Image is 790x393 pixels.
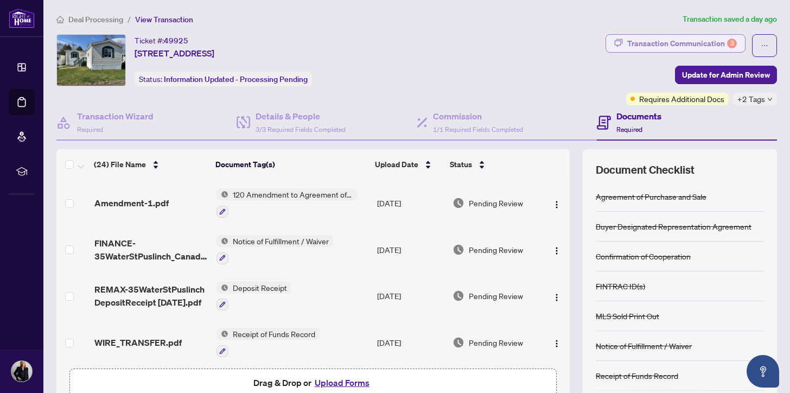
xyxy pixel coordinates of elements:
[596,250,691,262] div: Confirmation of Cooperation
[616,110,661,123] h4: Documents
[256,125,346,134] span: 3/3 Required Fields Completed
[683,13,777,26] article: Transaction saved a day ago
[228,282,291,294] span: Deposit Receipt
[767,97,773,102] span: down
[216,328,320,357] button: Status IconReceipt of Funds Record
[727,39,737,48] div: 3
[373,180,449,226] td: [DATE]
[94,159,146,170] span: (24) File Name
[90,149,211,180] th: (24) File Name
[216,282,291,311] button: Status IconDeposit Receipt
[11,361,32,382] img: Profile Icon
[228,328,320,340] span: Receipt of Funds Record
[445,149,539,180] th: Status
[469,244,523,256] span: Pending Review
[675,66,777,84] button: Update for Admin Review
[373,319,449,366] td: [DATE]
[94,196,169,210] span: Amendment-1.pdf
[469,197,523,209] span: Pending Review
[135,15,193,24] span: View Transaction
[135,72,312,86] div: Status:
[216,282,228,294] img: Status Icon
[747,355,779,388] button: Open asap
[469,290,523,302] span: Pending Review
[57,35,125,86] img: IMG-40756091_1.jpg
[596,310,659,322] div: MLS Sold Print Out
[682,66,770,84] span: Update for Admin Review
[9,8,35,28] img: logo
[453,244,464,256] img: Document Status
[135,47,214,60] span: [STREET_ADDRESS]
[216,188,357,218] button: Status Icon120 Amendment to Agreement of Purchase and Sale
[552,200,561,209] img: Logo
[373,273,449,320] td: [DATE]
[164,36,188,46] span: 49925
[228,235,333,247] span: Notice of Fulfillment / Waiver
[128,13,131,26] li: /
[450,159,472,170] span: Status
[639,93,724,105] span: Requires Additional Docs
[135,34,188,47] div: Ticket #:
[737,93,765,105] span: +2 Tags
[211,149,371,180] th: Document Tag(s)
[56,16,64,23] span: home
[627,35,737,52] div: Transaction Communication
[228,188,357,200] span: 120 Amendment to Agreement of Purchase and Sale
[373,226,449,273] td: [DATE]
[606,34,746,53] button: Transaction Communication3
[256,110,346,123] h4: Details & People
[548,287,565,305] button: Logo
[596,220,751,232] div: Buyer Designated Representation Agreement
[596,340,692,352] div: Notice of Fulfillment / Waiver
[433,110,523,123] h4: Commission
[164,74,308,84] span: Information Updated - Processing Pending
[371,149,445,180] th: Upload Date
[94,336,182,349] span: WIRE_TRANSFER.pdf
[216,188,228,200] img: Status Icon
[216,235,333,264] button: Status IconNotice of Fulfillment / Waiver
[216,235,228,247] img: Status Icon
[596,191,706,202] div: Agreement of Purchase and Sale
[469,337,523,348] span: Pending Review
[77,125,103,134] span: Required
[596,370,678,382] div: Receipt of Funds Record
[311,376,373,390] button: Upload Forms
[552,246,561,255] img: Logo
[453,337,464,348] img: Document Status
[94,237,208,263] span: FINANCE-35WaterStPuslinch_CanadaGuaranty_NOF_[DATE]_Financing.pdf
[552,293,561,302] img: Logo
[453,290,464,302] img: Document Status
[548,334,565,351] button: Logo
[616,125,642,134] span: Required
[552,339,561,348] img: Logo
[761,42,768,49] span: ellipsis
[253,376,373,390] span: Drag & Drop or
[433,125,523,134] span: 1/1 Required Fields Completed
[548,241,565,258] button: Logo
[216,328,228,340] img: Status Icon
[77,110,154,123] h4: Transaction Wizard
[68,15,123,24] span: Deal Processing
[596,280,645,292] div: FINTRAC ID(s)
[453,197,464,209] img: Document Status
[596,162,695,178] span: Document Checklist
[94,283,208,309] span: REMAX-35WaterStPuslinch DepositReceipt [DATE].pdf
[548,194,565,212] button: Logo
[375,159,418,170] span: Upload Date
